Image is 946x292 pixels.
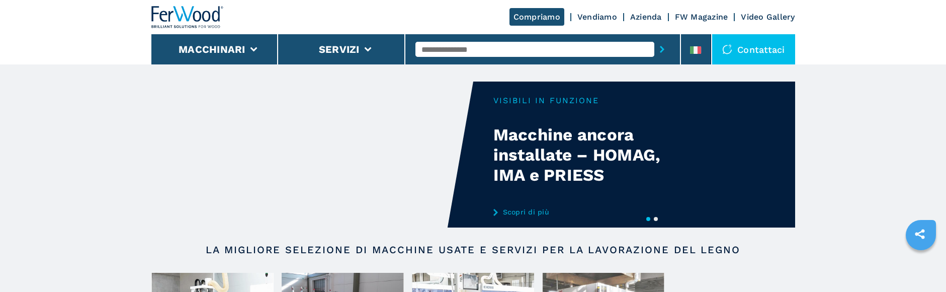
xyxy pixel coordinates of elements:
[319,43,360,55] button: Servizi
[179,43,245,55] button: Macchinari
[903,247,938,284] iframe: Chat
[151,82,473,228] video: Your browser does not support the video tag.
[741,12,795,22] a: Video Gallery
[654,217,658,221] button: 2
[907,222,932,247] a: sharethis
[675,12,728,22] a: FW Magazine
[722,44,732,54] img: Contattaci
[646,217,650,221] button: 1
[577,12,617,22] a: Vendiamo
[630,12,662,22] a: Azienda
[509,8,564,26] a: Compriamo
[493,208,691,216] a: Scopri di più
[654,38,670,61] button: submit-button
[151,6,224,28] img: Ferwood
[712,34,795,64] div: Contattaci
[184,244,763,256] h2: LA MIGLIORE SELEZIONE DI MACCHINE USATE E SERVIZI PER LA LAVORAZIONE DEL LEGNO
